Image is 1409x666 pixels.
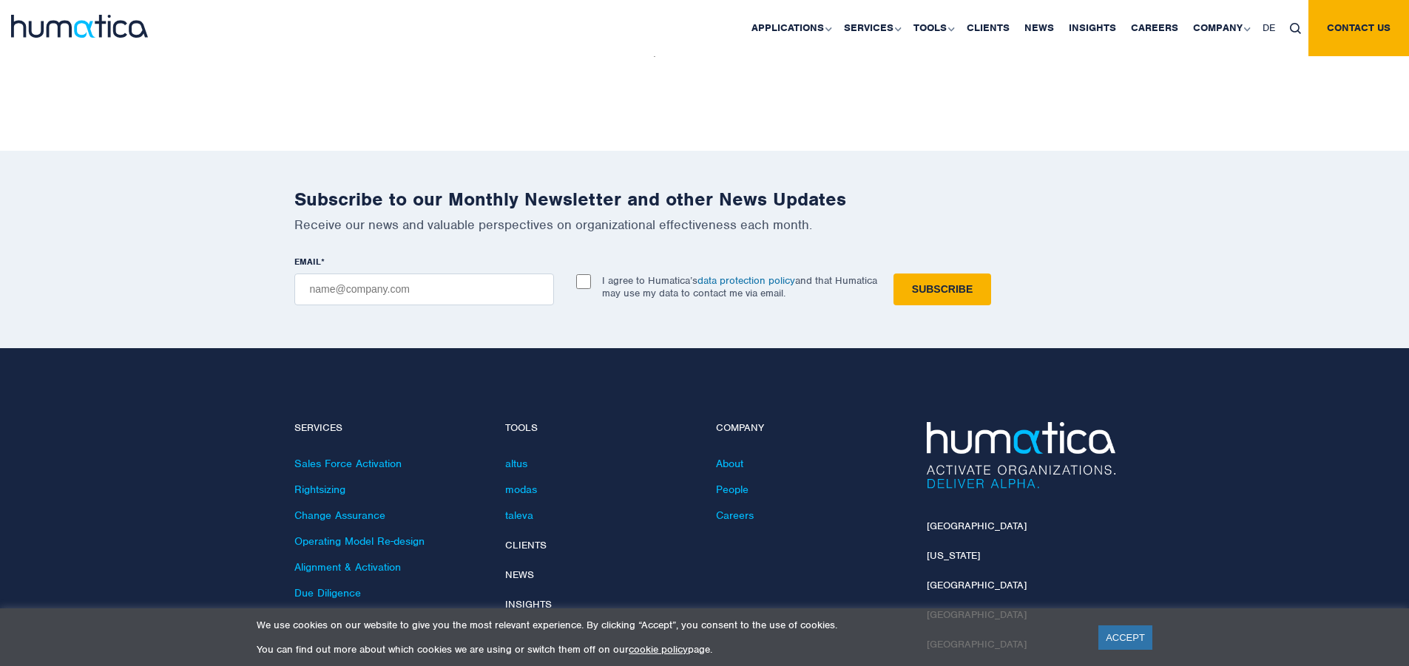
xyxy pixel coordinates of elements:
a: People [716,483,749,496]
span: DE [1263,21,1275,34]
a: Careers [716,509,754,522]
a: Clients [505,539,547,551]
a: Alignment & Activation [294,560,401,574]
a: taleva [505,509,533,522]
a: [GEOGRAPHIC_DATA] [927,579,1027,591]
a: Insights [505,598,552,611]
a: [GEOGRAPHIC_DATA] [927,520,1027,532]
a: News [505,568,534,581]
p: Receive our news and valuable perspectives on organizational effectiveness each month. [294,217,1115,233]
h4: Services [294,422,483,435]
a: Due Diligence [294,586,361,599]
span: EMAIL [294,256,321,268]
img: logo [11,15,148,38]
a: ACCEPT [1098,625,1152,650]
p: I agree to Humatica’s and that Humatica may use my data to contact me via email. [602,274,877,299]
h4: Company [716,422,905,435]
p: You can find out more about which cookies we are using or switch them off on our page. [257,643,1080,656]
input: Subscribe [893,273,991,305]
img: search_icon [1290,23,1301,34]
a: cookie policy [629,643,688,656]
a: About [716,457,743,470]
a: altus [505,457,527,470]
h4: Tools [505,422,694,435]
input: name@company.com [294,273,554,305]
a: modas [505,483,537,496]
a: Operating Model Re-design [294,534,425,548]
h2: Subscribe to our Monthly Newsletter and other News Updates [294,188,1115,211]
img: Humatica [927,422,1115,489]
a: Change Assurance [294,509,385,522]
a: data protection policy [697,274,795,287]
input: I agree to Humatica’sdata protection policyand that Humatica may use my data to contact me via em... [576,274,591,289]
a: Rightsizing [294,483,345,496]
p: We use cookies on our website to give you the most relevant experience. By clicking “Accept”, you... [257,619,1080,631]
a: Sales Force Activation [294,457,402,470]
a: [US_STATE] [927,549,980,562]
